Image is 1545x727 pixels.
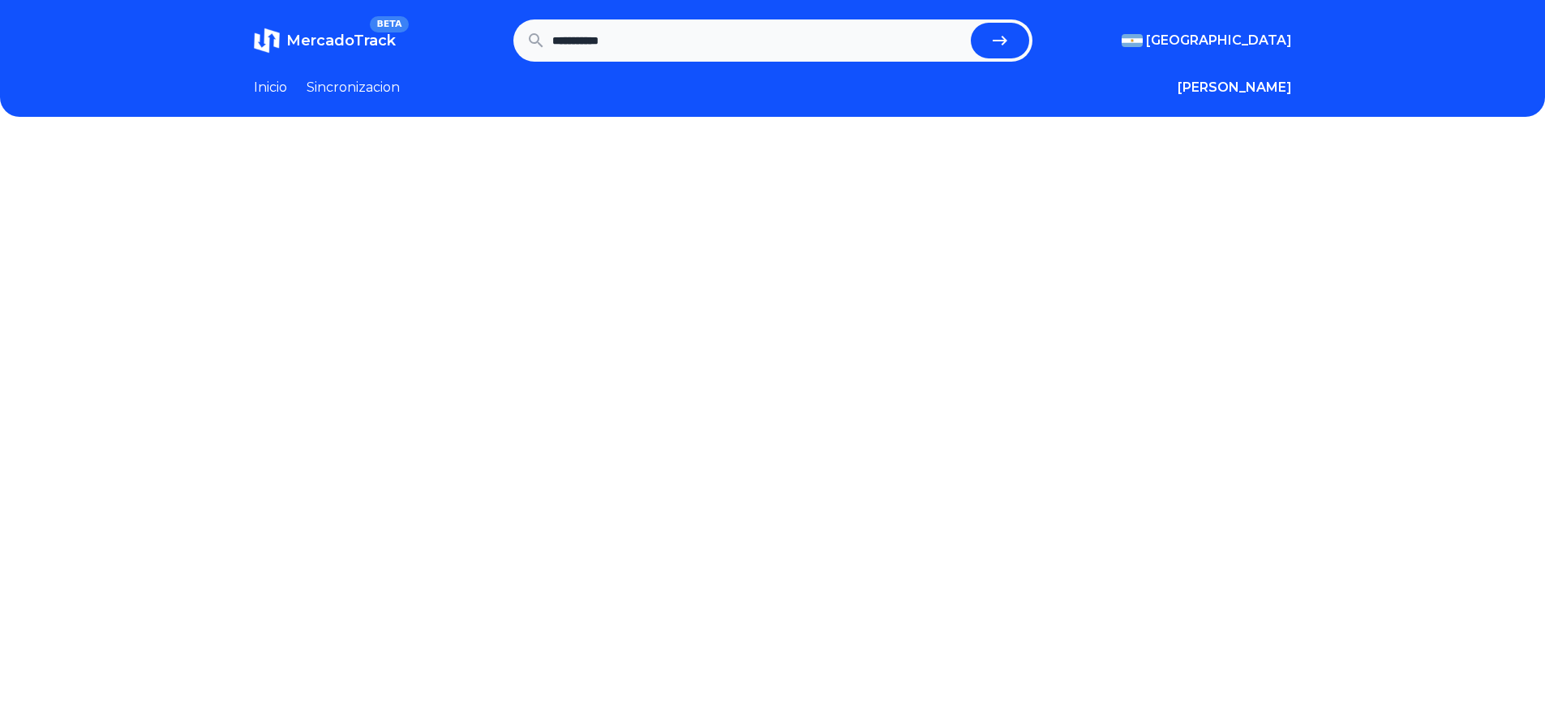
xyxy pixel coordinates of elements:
span: BETA [370,16,408,32]
img: Argentina [1122,34,1143,47]
button: [PERSON_NAME] [1178,78,1292,97]
span: MercadoTrack [286,32,396,49]
a: MercadoTrackBETA [254,28,396,54]
span: [GEOGRAPHIC_DATA] [1146,31,1292,50]
a: Inicio [254,78,287,97]
img: MercadoTrack [254,28,280,54]
a: Sincronizacion [307,78,400,97]
button: [GEOGRAPHIC_DATA] [1122,31,1292,50]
